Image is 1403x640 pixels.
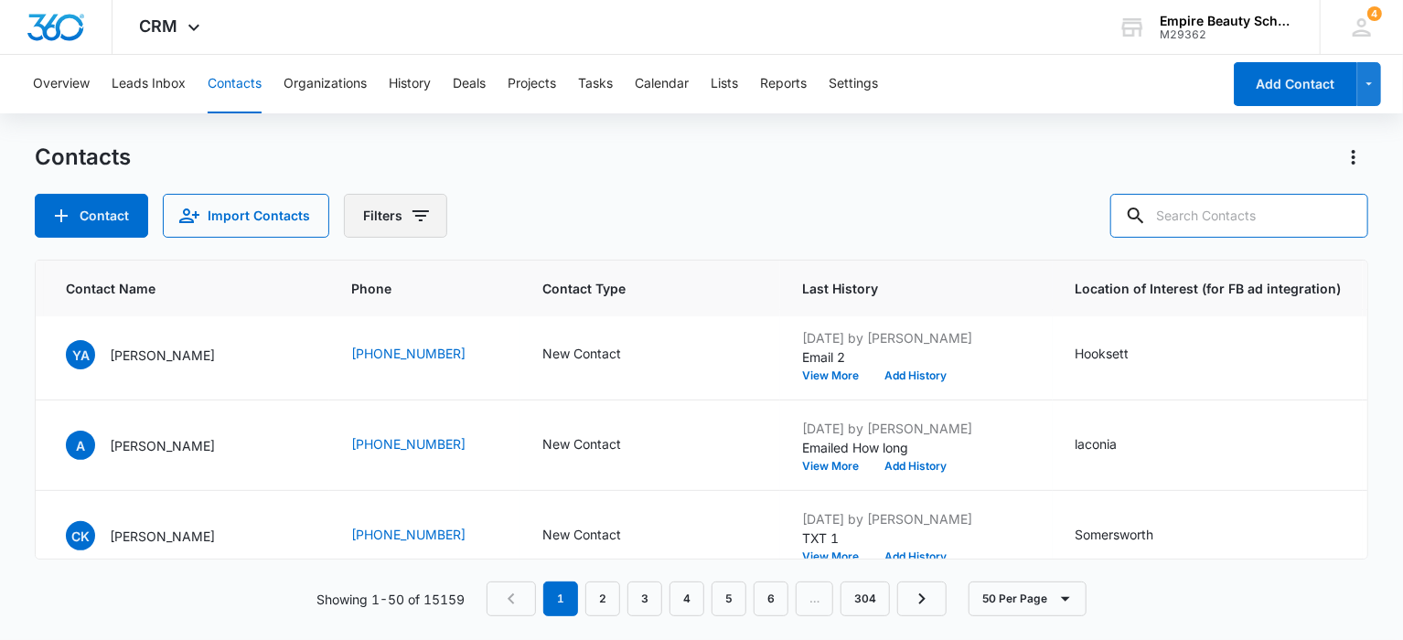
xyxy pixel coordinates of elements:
[284,55,367,113] button: Organizations
[1075,344,1129,363] div: Hooksett
[351,434,498,456] div: Phone - +1 (603) 491-8768 - Select to Edit Field
[585,581,620,616] a: Page 2
[802,347,1031,367] p: Email 2
[542,344,621,363] div: New Contact
[1339,143,1368,172] button: Actions
[66,279,281,298] span: Contact Name
[1075,344,1162,366] div: Location of Interest (for FB ad integration) - Hooksett - Select to Edit Field
[542,434,621,453] div: New Contact
[802,279,1004,298] span: Last History
[33,55,90,113] button: Overview
[66,340,248,369] div: Contact Name - Yris Abreu - Select to Edit Field
[754,581,788,616] a: Page 6
[351,525,466,544] a: [PHONE_NUMBER]
[1367,6,1382,21] div: notifications count
[711,55,738,113] button: Lists
[802,419,1031,438] p: [DATE] by [PERSON_NAME]
[1160,14,1293,28] div: account name
[1075,525,1186,547] div: Location of Interest (for FB ad integration) - Somersworth - Select to Edit Field
[543,581,578,616] em: 1
[35,144,131,171] h1: Contacts
[578,55,613,113] button: Tasks
[802,438,1031,457] p: Emailed How long
[208,55,262,113] button: Contacts
[351,279,472,298] span: Phone
[110,527,215,546] p: [PERSON_NAME]
[453,55,486,113] button: Deals
[1367,6,1382,21] span: 4
[344,194,447,238] button: Filters
[351,344,498,366] div: Phone - +1 (603) 931-6298 - Select to Edit Field
[542,279,732,298] span: Contact Type
[66,431,95,460] span: A
[542,525,621,544] div: New Contact
[669,581,704,616] a: Page 4
[712,581,746,616] a: Page 5
[802,509,1031,528] p: [DATE] by [PERSON_NAME]
[351,344,466,363] a: [PHONE_NUMBER]
[542,434,654,456] div: Contact Type - New Contact - Select to Edit Field
[1234,62,1357,106] button: Add Contact
[66,431,248,460] div: Contact Name - Ashley - Select to Edit Field
[316,590,465,609] p: Showing 1-50 of 15159
[66,340,95,369] span: YA
[542,525,654,547] div: Contact Type - New Contact - Select to Edit Field
[627,581,662,616] a: Page 3
[508,55,556,113] button: Projects
[1075,279,1341,298] span: Location of Interest (for FB ad integration)
[110,346,215,365] p: [PERSON_NAME]
[389,55,431,113] button: History
[841,581,890,616] a: Page 304
[35,194,148,238] button: Add Contact
[66,521,95,550] span: CK
[802,370,872,381] button: View More
[829,55,878,113] button: Settings
[802,328,1031,347] p: [DATE] by [PERSON_NAME]
[1075,525,1153,544] div: Somersworth
[872,461,959,472] button: Add History
[140,16,178,36] span: CRM
[1075,434,1150,456] div: Location of Interest (for FB ad integration) - laconia - Select to Edit Field
[872,551,959,562] button: Add History
[110,436,215,455] p: [PERSON_NAME]
[1075,434,1117,453] div: laconia
[897,581,947,616] a: Next Page
[872,370,959,381] button: Add History
[635,55,689,113] button: Calendar
[542,344,654,366] div: Contact Type - New Contact - Select to Edit Field
[66,521,248,550] div: Contact Name - Chrystn Keeley - Select to Edit Field
[1110,194,1368,238] input: Search Contacts
[351,525,498,547] div: Phone - (603) 854-1147 - Select to Edit Field
[351,434,466,453] a: [PHONE_NUMBER]
[760,55,807,113] button: Reports
[487,581,947,616] nav: Pagination
[802,551,872,562] button: View More
[112,55,186,113] button: Leads Inbox
[969,581,1087,616] button: 50 Per Page
[1160,28,1293,41] div: account id
[802,461,872,472] button: View More
[163,194,329,238] button: Import Contacts
[802,528,1031,548] p: TXT 1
